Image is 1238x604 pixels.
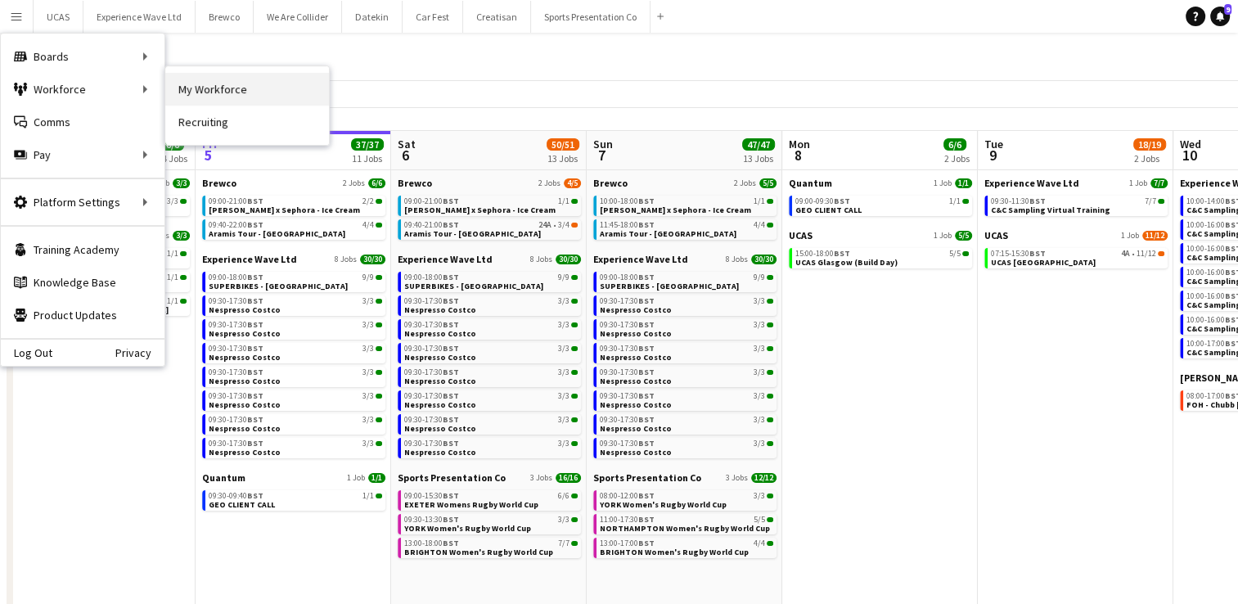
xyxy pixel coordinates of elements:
span: 3/3 [173,231,190,241]
span: 4A [1121,250,1130,258]
span: Experience Wave Ltd [202,253,297,265]
span: BST [638,272,655,282]
a: 09:30-13:30BST3/3YORK Women's Rugby World Cup [404,514,578,533]
span: Nespresso Costco [600,328,672,339]
span: 3/3 [362,345,374,353]
span: 3/3 [558,297,569,305]
span: SUPERBIKES - Donington Park [209,281,348,291]
span: 09:30-17:30 [404,297,459,305]
span: 30/30 [360,255,385,264]
a: Brewco2 Jobs5/5 [593,177,777,189]
span: 09:00-18:00 [600,273,655,282]
span: 09:30-17:30 [600,439,655,448]
span: Brewco [593,177,628,189]
span: 5/5 [955,231,972,241]
span: 3/3 [558,368,569,376]
span: 3/3 [754,439,765,448]
span: 4/4 [362,221,374,229]
span: 3/3 [754,345,765,353]
button: Sports Presentation Co [531,1,651,33]
a: Quantum1 Job1/1 [789,177,972,189]
span: 3/3 [362,297,374,305]
span: 09:30-17:30 [600,416,655,424]
span: 3/3 [754,297,765,305]
span: BST [247,295,263,306]
span: 5/5 [759,178,777,188]
span: 3/3 [362,321,374,329]
span: C&C Sampling Virtual Training [991,205,1110,215]
a: 09:30-17:30BST3/3Nespresso Costco [404,414,578,433]
a: 09:40-22:00BST4/4Aramis Tour - [GEOGRAPHIC_DATA] [209,219,382,238]
span: 09:30-17:30 [600,321,655,329]
div: UCAS1 Job5/515:00-18:00BST5/5UCAS Glasgow (Build Day) [789,229,972,272]
span: 11/12 [1137,250,1156,258]
span: 24A [538,221,551,229]
span: BST [443,272,459,282]
span: BST [443,514,459,525]
span: 09:30-17:30 [404,321,459,329]
a: 09:00-18:00BST9/9SUPERBIKES - [GEOGRAPHIC_DATA] [404,272,578,291]
span: 09:30-17:30 [209,345,263,353]
span: 09:30-17:30 [209,321,263,329]
button: UCAS [34,1,83,33]
span: Nespresso Costco [600,423,672,434]
span: BST [443,343,459,354]
span: BST [638,196,655,206]
span: 09:30-17:30 [600,368,655,376]
span: 8 Jobs [530,255,552,264]
span: BST [443,196,459,206]
span: UCAS Glasgow [991,257,1096,268]
a: UCAS1 Job11/12 [984,229,1168,241]
span: Experience Wave Ltd [984,177,1079,189]
span: 11:45-18:00 [600,221,655,229]
span: 6/6 [368,178,385,188]
span: 7/7 [1145,197,1156,205]
a: 09:30-17:30BST3/3Nespresso Costco [404,343,578,362]
span: 12/12 [751,473,777,483]
span: 7/7 [1150,178,1168,188]
span: 8 Jobs [335,255,357,264]
a: 11:45-18:00BST4/4Aramis Tour - [GEOGRAPHIC_DATA] [600,219,773,238]
a: 09:30-17:30BST3/3Nespresso Costco [209,367,382,385]
span: BST [638,490,655,501]
span: BST [638,219,655,230]
span: Nespresso Costco [404,376,476,386]
a: 09:30-17:30BST3/3Nespresso Costco [600,295,773,314]
span: 1/1 [368,473,385,483]
span: 09:00-09:30 [795,197,850,205]
span: 09:30-17:30 [209,368,263,376]
span: 1/1 [362,492,374,500]
span: 1/1 [167,273,178,282]
span: 3/3 [754,492,765,500]
span: 1 Job [1121,231,1139,241]
span: 2 Jobs [343,178,365,188]
a: 09:30-17:30BST3/3Nespresso Costco [209,390,382,409]
span: 09:40-21:00 [404,221,459,229]
div: Quantum1 Job1/109:30-09:40BST1/1GEO CLIENT CALL [202,471,385,514]
div: Experience Wave Ltd8 Jobs30/3009:00-18:00BST9/9SUPERBIKES - [GEOGRAPHIC_DATA]09:30-17:30BST3/3Nes... [398,253,581,471]
a: 09:30-17:30BST3/3Nespresso Costco [209,319,382,338]
span: BST [1029,196,1046,206]
span: 09:00-18:00 [209,273,263,282]
a: Comms [1,106,164,138]
a: 10:00-18:00BST1/1[PERSON_NAME] x Sephora - Ice Cream [600,196,773,214]
a: 11:00-17:30BST5/5NORTHAMPTON Women's Rugby World Cup [600,514,773,533]
span: 3/3 [558,439,569,448]
div: Brewco2 Jobs6/609:00-21:00BST2/2[PERSON_NAME] x Sephora - Ice Cream09:40-22:00BST4/4Aramis Tour -... [202,177,385,253]
span: Nespresso Costco [209,328,281,339]
span: 2 Jobs [538,178,560,188]
a: 09:30-11:30BST7/7C&C Sampling Virtual Training [991,196,1164,214]
div: Sports Presentation Co3 Jobs12/1208:00-12:00BST3/3YORK Women's Rugby World Cup11:00-17:30BST5/5NO... [593,471,777,561]
span: 09:00-21:00 [404,197,459,205]
a: 09:30-17:30BST3/3Nespresso Costco [209,438,382,457]
a: 15:00-18:00BST5/5UCAS Glasgow (Build Day) [795,248,969,267]
span: BST [638,367,655,377]
span: BST [443,414,459,425]
span: 09:40-22:00 [209,221,263,229]
span: 1 Job [347,473,365,483]
span: 3/3 [362,416,374,424]
span: 09:00-18:00 [404,273,459,282]
div: Experience Wave Ltd8 Jobs30/3009:00-18:00BST9/9SUPERBIKES - [GEOGRAPHIC_DATA]09:30-17:30BST3/3Nes... [593,253,777,471]
span: Nespresso Costco [404,447,476,458]
div: Brewco2 Jobs4/509:00-21:00BST1/1[PERSON_NAME] x Sephora - Ice Cream09:40-21:00BST24A•3/4Aramis To... [398,177,581,253]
